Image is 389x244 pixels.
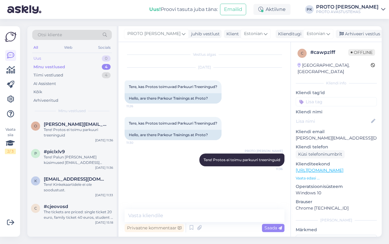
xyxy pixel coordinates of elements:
[296,199,377,205] p: Brauser
[44,209,113,220] div: The tickets are priced: single ticket 20 euro, family ticket 40 euros, student 11 euro. Best age ...
[33,97,58,104] div: Arhiveeritud
[296,109,377,115] p: Kliendi nimi
[5,127,16,154] div: Vaata siia
[102,55,111,62] div: 0
[276,31,301,37] div: Klienditugi
[149,6,218,13] div: Proovi tasuta juba täna:
[296,90,377,96] p: Kliendi tag'id
[316,9,379,14] div: PROTO AVASTUSTEHAS
[58,108,86,114] span: Minu vestlused
[298,62,371,75] div: [GEOGRAPHIC_DATA], [GEOGRAPHIC_DATA]
[33,55,41,62] div: Uus
[97,44,112,51] div: Socials
[125,130,222,140] div: Hello, are there Parkour Trainings at Proto?
[33,72,63,78] div: Tiimi vestlused
[296,150,345,158] div: Küsi telefoninumbrit
[316,5,379,9] div: PROTO [PERSON_NAME]
[296,118,370,125] input: Lisa nimi
[33,81,56,87] div: AI Assistent
[95,193,113,197] div: [DATE] 11:33
[296,190,377,196] p: Windows 10
[44,154,113,165] div: Tere! Palun [PERSON_NAME] küsimused [EMAIL_ADDRESS][DOMAIN_NAME]
[127,30,181,37] span: PROTO [PERSON_NAME]
[244,30,263,37] span: Estonian
[245,149,283,153] span: PROTO [PERSON_NAME]
[125,224,184,232] div: Privaatne kommentaar
[149,6,161,12] b: Uus!
[305,5,314,14] div: PK
[296,129,377,135] p: Kliendi email
[296,227,377,233] p: Märkmed
[264,225,282,231] span: Saada
[224,31,239,37] div: Klient
[44,149,65,154] span: #piclxlv9
[34,124,37,128] span: o
[296,183,377,190] p: Operatsioonisüsteem
[5,31,16,43] img: Askly Logo
[316,5,385,14] a: PROTO [PERSON_NAME]PROTO AVASTUSTEHAS
[296,205,377,211] p: Chrome [TECHNICAL_ID]
[44,204,68,209] span: #cjeovosd
[129,121,217,126] span: Tere, kas Protos toimuvad Parkuuri Treeningud?
[310,49,348,56] div: # cawpzlff
[38,32,62,38] span: Otsi kliente
[125,52,284,57] div: Vestlus algas
[126,104,149,108] span: 11:26
[336,30,383,38] div: Arhiveeri vestlus
[301,51,304,55] span: c
[296,135,377,141] p: [PERSON_NAME][EMAIL_ADDRESS][DOMAIN_NAME]
[296,144,377,150] p: Kliendi telefon
[63,44,74,51] div: Web
[44,182,113,193] div: Tere! Kinkekaartidele ei ole soodustust.
[44,122,107,127] span: olga.borodina@gmail.com
[33,64,65,70] div: Minu vestlused
[296,217,377,223] div: [PERSON_NAME]
[296,80,377,86] div: Kliendi info
[102,64,111,70] div: 4
[189,31,220,37] div: juhib vestlust
[125,93,222,104] div: Hello, are there Parkour Trainings at Proto?
[125,65,284,70] div: [DATE]
[102,72,111,78] div: 4
[348,49,375,56] span: Offline
[307,30,325,37] span: Estonian
[95,165,113,170] div: [DATE] 11:36
[253,4,291,15] div: Aktiivne
[34,151,37,156] span: p
[44,127,113,138] div: Tere! Protos ei toimu parkuuri treeninguid
[44,176,107,182] span: kaditaht@gmail.com
[296,168,343,173] a: [URL][DOMAIN_NAME]
[296,97,377,106] input: Lisa tag
[95,220,113,225] div: [DATE] 15:18
[33,89,42,95] div: Kõik
[34,179,37,183] span: k
[296,161,377,167] p: Klienditeekond
[95,138,113,143] div: [DATE] 11:36
[220,4,246,15] button: Emailid
[204,157,280,162] span: Tere! Protos ei toimu parkuuri treeninguid
[32,44,39,51] div: All
[260,167,283,171] span: 11:36
[129,84,217,89] span: Tere, kas Protos toimuvad Parkuuri Treeningud?
[34,206,37,210] span: c
[5,149,16,154] div: 2 / 3
[296,175,377,181] p: Vaata edasi ...
[126,140,149,145] span: 11:30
